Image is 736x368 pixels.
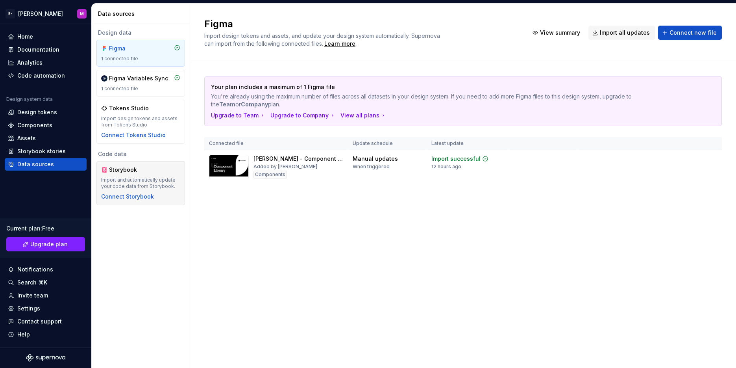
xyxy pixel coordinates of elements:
[324,40,355,48] a: Learn more
[17,59,43,67] div: Analytics
[26,354,65,362] svg: Supernova Logo
[5,158,87,171] a: Data sources
[5,106,87,119] a: Design tokens
[5,132,87,145] a: Assets
[431,155,481,163] div: Import successful
[101,131,166,139] button: Connect Tokens Studio
[211,112,266,119] button: Upgrade to Team
[431,164,461,170] div: 12 hours ago
[96,100,185,144] a: Tokens StudioImport design tokens and assets from Tokens StudioConnect Tokens Studio
[348,137,427,150] th: Update schedule
[6,9,15,19] div: B-
[529,26,585,40] button: View summary
[101,193,154,201] button: Connect Storybook
[109,166,147,174] div: Storybook
[17,305,40,312] div: Settings
[5,43,87,56] a: Documentation
[540,29,580,37] span: View summary
[6,237,85,251] a: Upgrade plan
[340,112,386,119] button: View all plans
[353,164,390,170] div: When triggered
[18,10,63,18] div: [PERSON_NAME]
[5,302,87,315] a: Settings
[2,5,90,22] button: B-[PERSON_NAME]M
[323,41,357,47] span: .
[5,119,87,132] a: Components
[17,134,36,142] div: Assets
[5,263,87,276] button: Notifications
[17,46,59,54] div: Documentation
[101,85,180,92] div: 1 connected file
[253,164,317,170] div: Added by [PERSON_NAME]
[253,155,343,163] div: [PERSON_NAME] - Component Library - v. 0.2.2
[17,33,33,41] div: Home
[17,266,53,273] div: Notifications
[109,74,168,82] div: Figma Variables Sync
[204,18,519,30] h2: Figma
[5,289,87,302] a: Invite team
[96,29,185,37] div: Design data
[80,11,84,17] div: M
[98,10,187,18] div: Data sources
[96,161,185,205] a: StorybookImport and automatically update your code data from Storybook.Connect Storybook
[211,93,660,108] p: You're already using the maximum number of files across all datasets in your design system. If yo...
[17,147,66,155] div: Storybook stories
[669,29,717,37] span: Connect new file
[96,40,185,67] a: Figma1 connected file
[270,112,336,119] button: Upgrade to Company
[204,137,348,150] th: Connected file
[211,83,660,91] p: Your plan includes a maximum of 1 Figma file
[17,292,48,299] div: Invite team
[588,26,655,40] button: Import all updates
[101,56,180,62] div: 1 connected file
[658,26,722,40] button: Connect new file
[241,101,268,108] b: Company
[204,32,442,47] span: Import design tokens and assets, and update your design system automatically. Supernova can impor...
[5,276,87,289] button: Search ⌘K
[17,160,54,168] div: Data sources
[427,137,509,150] th: Latest update
[101,177,180,190] div: Import and automatically update your code data from Storybook.
[109,104,149,112] div: Tokens Studio
[17,108,57,116] div: Design tokens
[109,45,147,52] div: Figma
[17,121,52,129] div: Components
[17,318,62,325] div: Contact support
[17,279,47,286] div: Search ⌘K
[6,96,53,102] div: Design system data
[96,70,185,97] a: Figma Variables Sync1 connected file
[96,150,185,158] div: Code data
[5,69,87,82] a: Code automation
[5,56,87,69] a: Analytics
[30,240,68,248] span: Upgrade plan
[5,145,87,158] a: Storybook stories
[6,225,85,232] div: Current plan : Free
[353,155,398,163] div: Manual updates
[5,328,87,341] button: Help
[600,29,650,37] span: Import all updates
[253,171,287,178] div: Components
[5,315,87,328] button: Contact support
[219,101,235,108] b: Team
[101,115,180,128] div: Import design tokens and assets from Tokens Studio
[5,30,87,43] a: Home
[17,331,30,338] div: Help
[17,72,65,80] div: Code automation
